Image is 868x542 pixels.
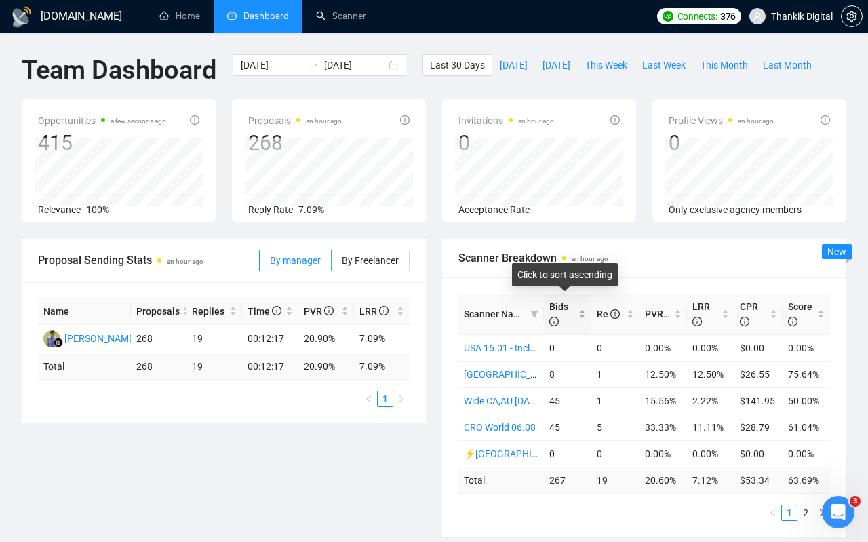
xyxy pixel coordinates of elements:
[167,258,203,265] time: an hour ago
[814,505,830,521] button: right
[458,467,544,493] td: Total
[354,353,410,380] td: 7.09 %
[814,505,830,521] li: Next Page
[464,448,652,459] a: ⚡️[GEOGRAPHIC_DATA] // [DATE] // (400$ +)
[365,395,373,403] span: left
[528,304,541,324] span: filter
[734,467,782,493] td: $ 53.34
[159,10,200,22] a: homeHome
[591,467,639,493] td: 19
[544,467,591,493] td: 267
[535,54,578,76] button: [DATE]
[639,361,687,387] td: 12.50%
[763,58,812,73] span: Last Month
[841,11,863,22] a: setting
[755,54,819,76] button: Last Month
[788,301,812,327] span: Score
[669,204,802,215] span: Only exclusive agency members
[43,330,60,347] img: AD
[512,263,618,286] div: Click to sort ascending
[639,387,687,414] td: 15.56%
[400,115,410,125] span: info-circle
[38,204,81,215] span: Relevance
[393,391,410,407] button: right
[591,334,639,361] td: 0
[361,391,377,407] button: left
[783,440,830,467] td: 0.00%
[740,317,749,326] span: info-circle
[677,9,717,24] span: Connects:
[458,204,530,215] span: Acceptance Rate
[131,325,186,353] td: 268
[186,325,242,353] td: 19
[639,467,687,493] td: 20.60 %
[422,54,492,76] button: Last 30 Days
[378,391,393,406] a: 1
[765,505,781,521] li: Previous Page
[788,317,797,326] span: info-circle
[798,505,813,520] a: 2
[734,440,782,467] td: $0.00
[361,391,377,407] li: Previous Page
[308,60,319,71] span: swap-right
[639,440,687,467] td: 0.00%
[783,467,830,493] td: 63.69 %
[131,298,186,325] th: Proposals
[769,509,777,517] span: left
[11,6,33,28] img: logo
[186,353,242,380] td: 19
[377,391,393,407] li: 1
[324,58,386,73] input: End date
[827,246,846,257] span: New
[734,334,782,361] td: $0.00
[430,58,485,73] span: Last 30 Days
[783,414,830,440] td: 61.04%
[663,11,673,22] img: upwork-logo.png
[270,255,321,266] span: By manager
[781,505,797,521] li: 1
[734,414,782,440] td: $28.79
[821,115,830,125] span: info-circle
[597,309,620,320] span: Re
[464,395,542,406] a: Wide CA,AU [DATE]
[692,301,710,327] span: LRR
[500,58,528,73] span: [DATE]
[822,496,854,528] iframe: Intercom live chat
[701,58,748,73] span: This Month
[639,414,687,440] td: 33.33%
[591,361,639,387] td: 1
[241,58,302,73] input: Start date
[38,298,131,325] th: Name
[841,5,863,27] button: setting
[783,334,830,361] td: 0.00%
[734,361,782,387] td: $26.55
[687,334,734,361] td: 0.00%
[549,301,568,327] span: Bids
[243,10,289,22] span: Dashboard
[687,414,734,440] td: 11.11%
[248,306,281,317] span: Time
[585,58,627,73] span: This Week
[591,414,639,440] td: 5
[227,11,237,20] span: dashboard
[64,331,137,346] div: [PERSON_NAME]
[549,317,559,326] span: info-circle
[687,467,734,493] td: 7.12 %
[458,113,554,129] span: Invitations
[458,130,554,156] div: 0
[22,54,216,86] h1: Team Dashboard
[818,509,826,517] span: right
[43,332,137,343] a: AD[PERSON_NAME]
[393,391,410,407] li: Next Page
[642,58,686,73] span: Last Week
[242,325,298,353] td: 00:12:17
[591,440,639,467] td: 0
[242,353,298,380] td: 00:12:17
[38,130,166,156] div: 415
[464,343,583,353] a: USA 16.01 - Include strategy
[692,317,702,326] span: info-circle
[610,115,620,125] span: info-circle
[298,325,354,353] td: 20.90%
[379,306,389,315] span: info-circle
